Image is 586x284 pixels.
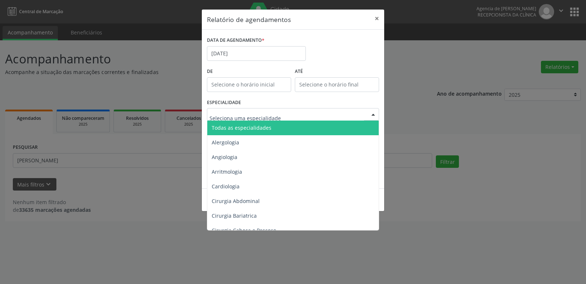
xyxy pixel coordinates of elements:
[212,183,240,190] span: Cardiologia
[212,139,239,146] span: Alergologia
[207,46,306,61] input: Selecione uma data ou intervalo
[209,111,364,125] input: Seleciona uma especialidade
[212,154,237,161] span: Angiologia
[295,77,379,92] input: Selecione o horário final
[212,168,242,175] span: Arritmologia
[207,77,291,92] input: Selecione o horário inicial
[212,227,276,234] span: Cirurgia Cabeça e Pescoço
[212,212,257,219] span: Cirurgia Bariatrica
[207,66,291,77] label: De
[207,35,264,46] label: DATA DE AGENDAMENTO
[295,66,379,77] label: ATÉ
[212,198,260,204] span: Cirurgia Abdominal
[370,10,384,27] button: Close
[207,15,291,24] h5: Relatório de agendamentos
[207,97,241,108] label: ESPECIALIDADE
[212,124,271,131] span: Todas as especialidades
